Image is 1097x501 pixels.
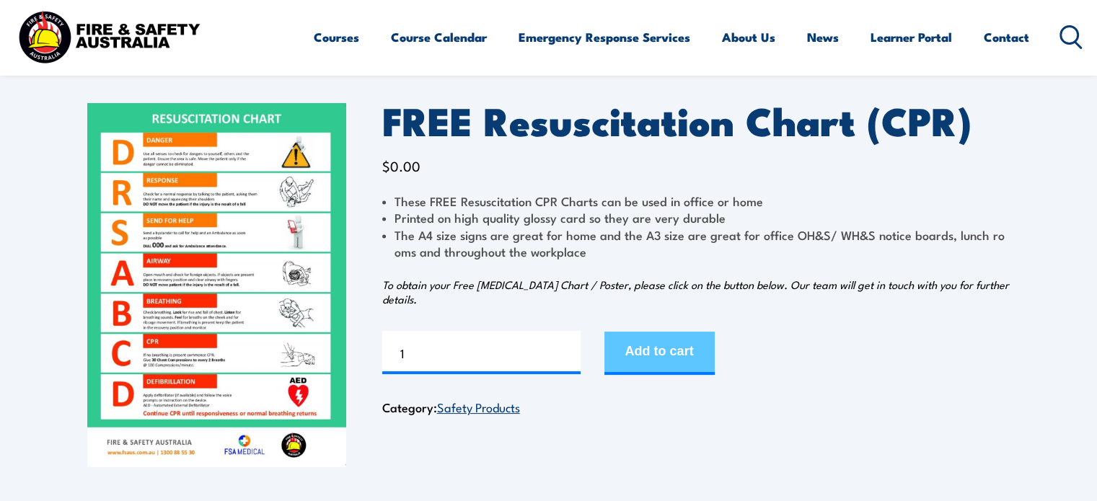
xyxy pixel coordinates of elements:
img: FREE Resuscitation Chart - What are the 7 steps to CPR? [87,103,346,467]
a: Contact [984,18,1029,56]
li: Printed on high quality glossy card so they are very durable [382,209,1010,226]
a: Emergency Response Services [519,18,690,56]
bdi: 0.00 [382,156,420,175]
a: About Us [722,18,775,56]
li: These FREE Resuscitation CPR Charts can be used in office or home [382,192,1010,209]
li: The A4 size signs are great for home and the A3 size are great for office OH&S/ WH&S notice board... [382,226,1010,260]
a: Safety Products [437,398,520,415]
button: Add to cart [604,332,715,375]
em: To obtain your Free [MEDICAL_DATA] Chart / Poster, please click on the button below. Our team wil... [382,277,1009,306]
span: $ [382,156,390,175]
a: Course Calendar [391,18,487,56]
a: Courses [314,18,359,56]
span: Category: [382,398,520,416]
a: News [807,18,839,56]
h1: FREE Resuscitation Chart (CPR) [382,103,1010,137]
input: Product quantity [382,331,581,374]
a: Learner Portal [871,18,952,56]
